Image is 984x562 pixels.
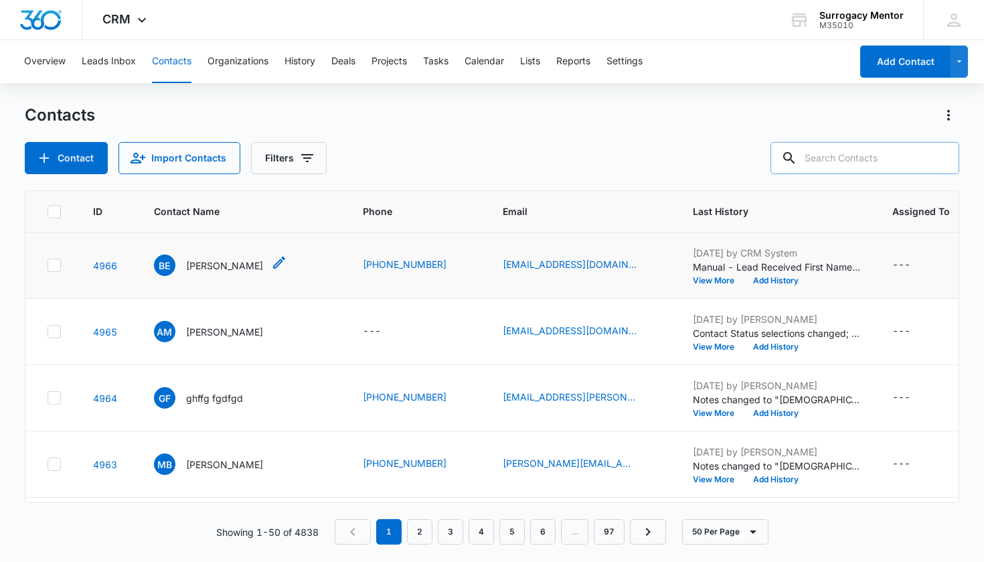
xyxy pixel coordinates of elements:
[152,40,191,83] button: Contacts
[503,324,637,338] a: [EMAIL_ADDRESS][DOMAIN_NAME]
[744,277,808,285] button: Add History
[503,456,661,472] div: Email - matthew.bonilla@gmail.com - Select to Edit Field
[819,10,904,21] div: account name
[335,519,666,545] nav: Pagination
[118,142,240,174] button: Import Contacts
[363,456,471,472] div: Phone - +1 (337) 278-1448 - Select to Edit Field
[154,255,175,276] span: BE
[372,40,407,83] button: Projects
[819,21,904,30] div: account id
[438,519,463,545] a: Page 3
[363,324,405,340] div: Phone - - Select to Edit Field
[186,391,243,405] p: ghffg fgdfgd
[407,519,432,545] a: Page 2
[770,142,959,174] input: Search Contacts
[363,390,471,406] div: Phone - +1 (775) 340-7588 - Select to Edit Field
[186,458,263,472] p: [PERSON_NAME]
[606,40,643,83] button: Settings
[860,46,951,78] button: Add Contact
[25,142,108,174] button: Add Contact
[693,204,841,218] span: Last History
[208,40,268,83] button: Organizations
[503,390,661,406] div: Email - rock.thomas@ncis.navy.mil - Select to Edit Field
[556,40,590,83] button: Reports
[154,255,287,276] div: Contact Name - Britney Ellison - Select to Edit Field
[154,453,287,475] div: Contact Name - Matthew Bonilla - Select to Edit Field
[499,519,525,545] a: Page 5
[154,453,175,475] span: MB
[503,324,661,340] div: Email - mashakia@yahoo.com - Select to Edit Field
[503,257,661,273] div: Email - britneyellison99@gmail.com - Select to Edit Field
[376,519,402,545] em: 1
[363,456,446,470] a: [PHONE_NUMBER]
[93,326,117,338] a: Navigate to contact details page for Ashakia Morgan
[503,390,637,404] a: [EMAIL_ADDRESS][PERSON_NAME][DOMAIN_NAME]
[24,40,66,83] button: Overview
[520,40,540,83] button: Lists
[284,40,315,83] button: History
[93,393,117,404] a: Navigate to contact details page for ghffg fgdfgd
[892,390,934,406] div: Assigned To - - Select to Edit Field
[892,456,934,472] div: Assigned To - - Select to Edit Field
[465,40,504,83] button: Calendar
[363,257,471,273] div: Phone - +1 (860) 816-1005 - Select to Edit Field
[892,257,910,273] div: ---
[363,204,451,218] span: Phone
[216,525,319,539] p: Showing 1-50 of 4838
[469,519,494,545] a: Page 4
[503,204,641,218] span: Email
[503,257,637,271] a: [EMAIL_ADDRESS][DOMAIN_NAME]
[331,40,355,83] button: Deals
[82,40,136,83] button: Leads Inbox
[251,142,327,174] button: Filters
[693,476,744,484] button: View More
[693,409,744,417] button: View More
[744,409,808,417] button: Add History
[154,204,311,218] span: Contact Name
[154,387,267,409] div: Contact Name - ghffg fgdfgd - Select to Edit Field
[892,324,910,340] div: ---
[693,312,860,326] p: [DATE] by [PERSON_NAME]
[744,476,808,484] button: Add History
[102,12,131,26] span: CRM
[892,390,910,406] div: ---
[682,519,768,545] button: 50 Per Page
[594,519,625,545] a: Page 97
[693,459,860,473] p: Notes changed to "[DEMOGRAPHIC_DATA], over max age, over [PERSON_NAME] deliveries"
[186,259,263,273] p: [PERSON_NAME]
[938,104,959,126] button: Actions
[530,519,556,545] a: Page 6
[693,393,860,407] p: Notes changed to "[DEMOGRAPHIC_DATA], never been pregnant "
[693,343,744,351] button: View More
[693,246,860,260] p: [DATE] by CRM System
[186,325,263,339] p: [PERSON_NAME]
[363,257,446,271] a: [PHONE_NUMBER]
[693,260,860,274] p: Manual - Lead Received First Name: [PERSON_NAME] Last Name: [PERSON_NAME] Phone: [PHONE_NUMBER] E...
[154,321,287,342] div: Contact Name - Ashakia Morgan - Select to Edit Field
[154,321,175,342] span: AM
[693,326,860,340] p: Contact Status selections changed; None was removed and Actively Screening was added.
[154,387,175,409] span: gf
[892,204,950,218] span: Assigned To
[693,378,860,393] p: [DATE] by [PERSON_NAME]
[93,260,117,271] a: Navigate to contact details page for Britney Ellison
[693,277,744,285] button: View More
[503,456,637,470] a: [PERSON_NAME][EMAIL_ADDRESS][PERSON_NAME][DOMAIN_NAME]
[892,257,934,273] div: Assigned To - - Select to Edit Field
[423,40,448,83] button: Tasks
[693,445,860,459] p: [DATE] by [PERSON_NAME]
[25,105,95,125] h1: Contacts
[93,204,102,218] span: ID
[363,390,446,404] a: [PHONE_NUMBER]
[744,343,808,351] button: Add History
[630,519,666,545] a: Next Page
[892,456,910,472] div: ---
[93,459,117,470] a: Navigate to contact details page for Matthew Bonilla
[892,324,934,340] div: Assigned To - - Select to Edit Field
[363,324,381,340] div: ---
